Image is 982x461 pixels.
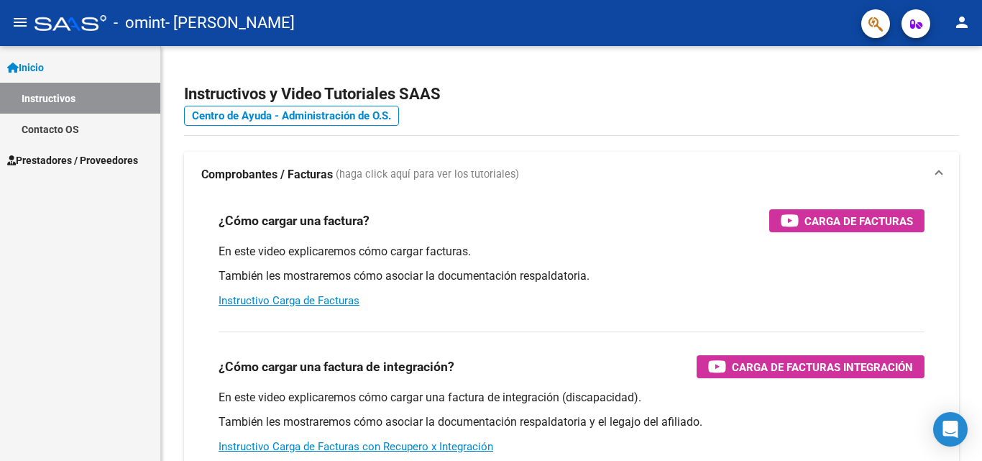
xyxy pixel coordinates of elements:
[184,106,399,126] a: Centro de Ayuda - Administración de O.S.
[219,211,370,231] h3: ¿Cómo cargar una factura?
[7,152,138,168] span: Prestadores / Proveedores
[114,7,165,39] span: - omint
[219,357,454,377] h3: ¿Cómo cargar una factura de integración?
[165,7,295,39] span: - [PERSON_NAME]
[769,209,924,232] button: Carga de Facturas
[697,355,924,378] button: Carga de Facturas Integración
[336,167,519,183] span: (haga click aquí para ver los tutoriales)
[219,390,924,406] p: En este video explicaremos cómo cargar una factura de integración (discapacidad).
[732,358,913,376] span: Carga de Facturas Integración
[219,414,924,430] p: También les mostraremos cómo asociar la documentación respaldatoria y el legajo del afiliado.
[804,212,913,230] span: Carga de Facturas
[184,152,959,198] mat-expansion-panel-header: Comprobantes / Facturas (haga click aquí para ver los tutoriales)
[7,60,44,76] span: Inicio
[12,14,29,31] mat-icon: menu
[219,244,924,260] p: En este video explicaremos cómo cargar facturas.
[933,412,968,447] div: Open Intercom Messenger
[184,81,959,108] h2: Instructivos y Video Tutoriales SAAS
[953,14,970,31] mat-icon: person
[219,268,924,284] p: También les mostraremos cómo asociar la documentación respaldatoria.
[201,167,333,183] strong: Comprobantes / Facturas
[219,440,493,453] a: Instructivo Carga de Facturas con Recupero x Integración
[219,294,359,307] a: Instructivo Carga de Facturas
